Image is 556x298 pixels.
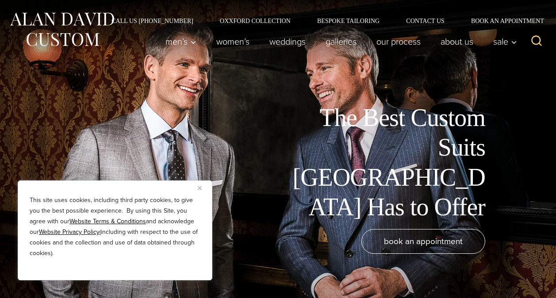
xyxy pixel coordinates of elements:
[156,33,522,50] nav: Primary Navigation
[207,18,304,24] a: Oxxford Collection
[316,33,367,50] a: Galleries
[458,18,547,24] a: Book an Appointment
[526,31,547,52] button: View Search Form
[98,18,207,24] a: Call Us [PHONE_NUMBER]
[304,18,393,24] a: Bespoke Tailoring
[198,186,202,190] img: Close
[361,229,485,254] a: book an appointment
[207,33,260,50] a: Women’s
[198,183,208,193] button: Close
[384,235,463,248] span: book an appointment
[69,217,146,226] a: Website Terms & Conditions
[367,33,431,50] a: Our Process
[39,227,100,237] a: Website Privacy Policy
[98,18,547,24] nav: Secondary Navigation
[30,195,200,259] p: This site uses cookies, including third party cookies, to give you the best possible experience. ...
[393,18,458,24] a: Contact Us
[9,10,115,49] img: Alan David Custom
[493,37,517,46] span: Sale
[286,103,485,222] h1: The Best Custom Suits [GEOGRAPHIC_DATA] Has to Offer
[165,37,196,46] span: Men’s
[260,33,316,50] a: weddings
[431,33,483,50] a: About Us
